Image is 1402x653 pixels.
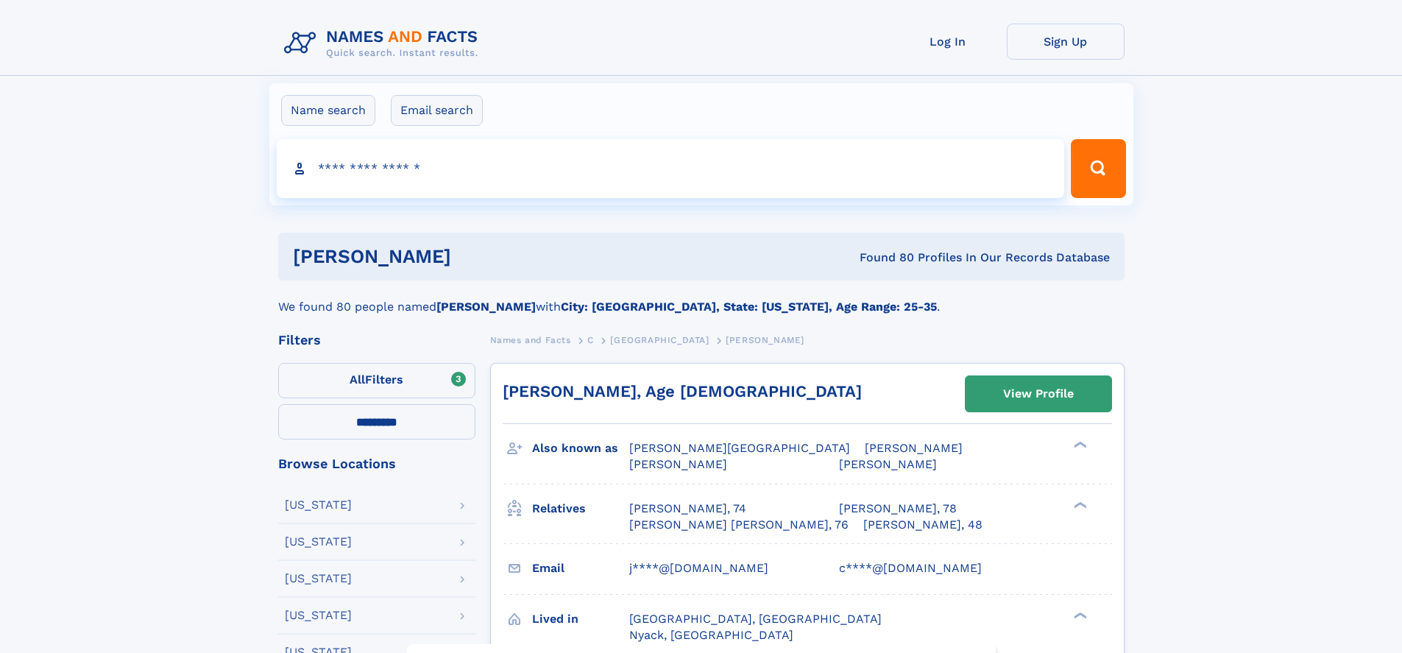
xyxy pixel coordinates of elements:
[629,501,746,517] a: [PERSON_NAME], 74
[629,457,727,471] span: [PERSON_NAME]
[285,536,352,548] div: [US_STATE]
[490,331,571,349] a: Names and Facts
[865,441,963,455] span: [PERSON_NAME]
[285,573,352,585] div: [US_STATE]
[532,436,629,461] h3: Also known as
[278,457,475,470] div: Browse Locations
[1071,139,1125,198] button: Search Button
[277,139,1065,198] input: search input
[278,280,1125,316] div: We found 80 people named with .
[285,610,352,621] div: [US_STATE]
[629,441,850,455] span: [PERSON_NAME][GEOGRAPHIC_DATA]
[610,331,709,349] a: [GEOGRAPHIC_DATA]
[726,335,804,345] span: [PERSON_NAME]
[278,333,475,347] div: Filters
[285,499,352,511] div: [US_STATE]
[587,331,594,349] a: C
[532,496,629,521] h3: Relatives
[863,517,983,533] a: [PERSON_NAME], 48
[503,382,862,400] a: [PERSON_NAME], Age [DEMOGRAPHIC_DATA]
[1070,500,1088,509] div: ❯
[966,376,1111,412] a: View Profile
[1007,24,1125,60] a: Sign Up
[278,24,490,63] img: Logo Names and Facts
[629,517,849,533] a: [PERSON_NAME] [PERSON_NAME], 76
[889,24,1007,60] a: Log In
[391,95,483,126] label: Email search
[1003,377,1074,411] div: View Profile
[629,612,882,626] span: [GEOGRAPHIC_DATA], [GEOGRAPHIC_DATA]
[1070,440,1088,450] div: ❯
[293,247,656,266] h1: [PERSON_NAME]
[278,363,475,398] label: Filters
[436,300,536,314] b: [PERSON_NAME]
[655,250,1110,266] div: Found 80 Profiles In Our Records Database
[350,373,365,386] span: All
[1070,610,1088,620] div: ❯
[532,556,629,581] h3: Email
[610,335,709,345] span: [GEOGRAPHIC_DATA]
[587,335,594,345] span: C
[281,95,375,126] label: Name search
[532,607,629,632] h3: Lived in
[629,628,793,642] span: Nyack, [GEOGRAPHIC_DATA]
[839,501,957,517] a: [PERSON_NAME], 78
[839,457,937,471] span: [PERSON_NAME]
[561,300,937,314] b: City: [GEOGRAPHIC_DATA], State: [US_STATE], Age Range: 25-35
